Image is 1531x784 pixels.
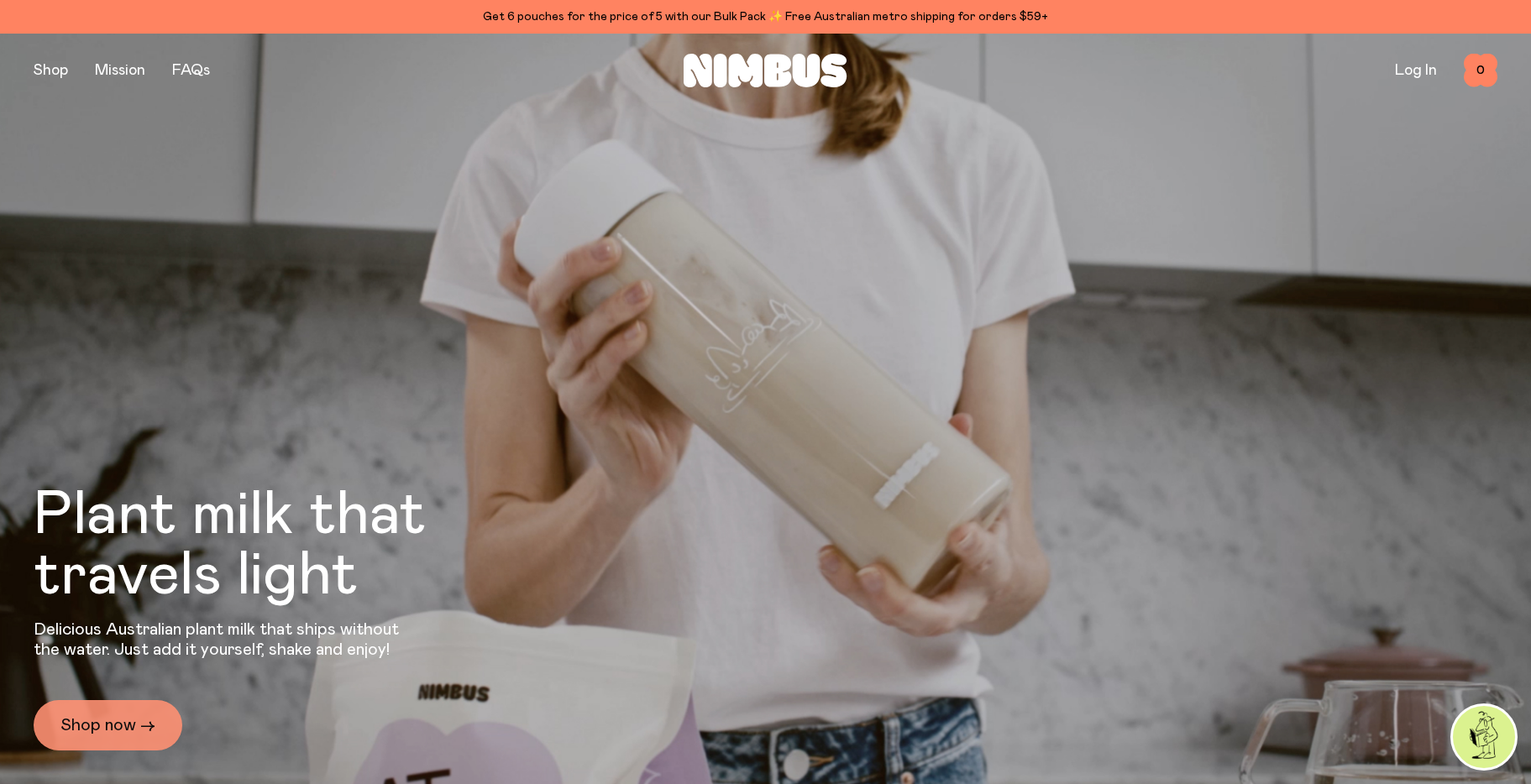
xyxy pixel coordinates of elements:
[34,700,182,750] a: Shop now →
[172,63,210,78] a: FAQs
[34,619,410,660] p: Delicious Australian plant milk that ships without the water. Just add it yourself, shake and enjoy!
[95,63,145,78] a: Mission
[1453,706,1515,768] img: agent
[34,485,517,606] h1: Plant milk that travels light
[1464,54,1497,87] button: 0
[1395,63,1437,78] a: Log In
[34,7,1497,27] div: Get 6 pouches for the price of 5 with our Bulk Pack ✨ Free Australian metro shipping for orders $59+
